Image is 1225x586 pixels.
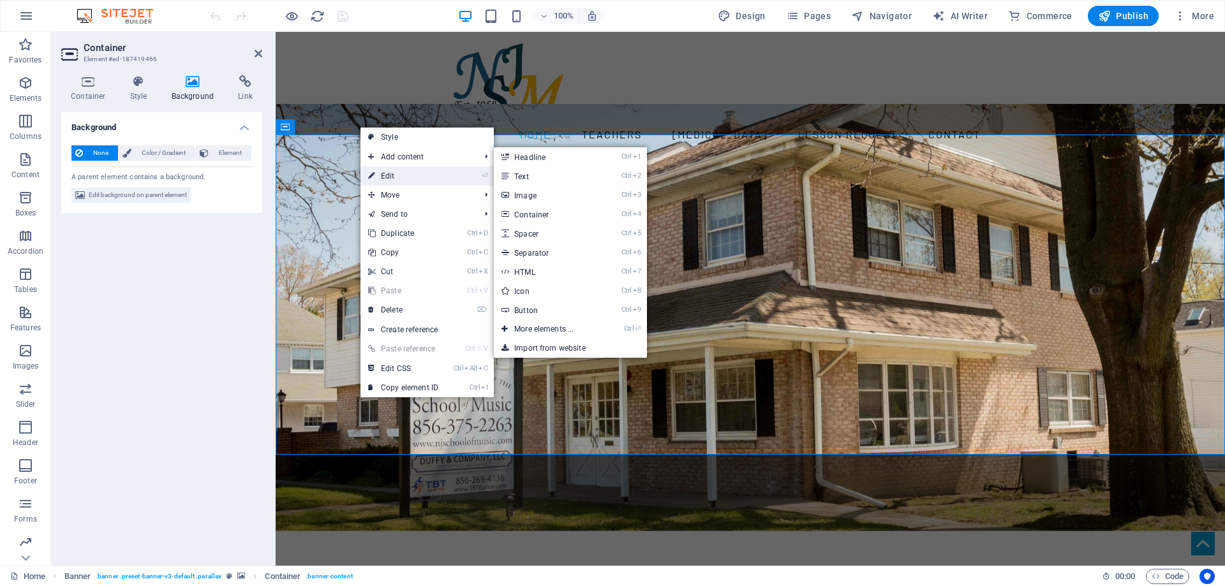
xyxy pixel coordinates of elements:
button: AI Writer [927,6,993,26]
a: Import from website [494,339,647,358]
a: Send to [360,205,475,224]
a: Ctrl5Spacer [494,224,599,243]
i: 4 [633,210,641,218]
p: Content [11,170,40,180]
button: Code [1146,569,1189,584]
a: Ctrl7HTML [494,262,599,281]
i: 6 [633,248,641,256]
i: 8 [633,286,641,295]
button: reload [309,8,325,24]
button: Usercentrics [1199,569,1215,584]
i: 2 [633,172,641,180]
a: Ctrl4Container [494,205,599,224]
h6: Session time [1102,569,1136,584]
i: 3 [633,191,641,199]
button: Edit background on parent element [71,187,191,203]
i: C [479,248,487,256]
button: Color / Gradient [119,145,195,161]
i: Ctrl [454,364,464,372]
a: Create reference [360,320,494,339]
i: 5 [633,229,641,237]
p: Images [13,361,39,371]
i: Ctrl [621,152,632,161]
button: Navigator [846,6,917,26]
i: ⇧ [477,344,482,353]
i: Alt [464,364,477,372]
i: Ctrl [465,344,475,353]
a: Ctrl2Text [494,166,599,186]
i: This element contains a background [237,573,245,580]
a: CtrlDDuplicate [360,224,446,243]
span: Commerce [1008,10,1073,22]
i: X [479,267,487,275]
button: Click here to leave preview mode and continue editing [284,8,299,24]
i: 9 [633,305,641,314]
span: Move [360,186,475,205]
p: Columns [10,131,41,142]
i: V [484,344,487,353]
span: Click to select. Double-click to edit [64,569,91,584]
i: Ctrl [621,248,632,256]
i: 7 [633,267,641,275]
h4: Background [61,112,262,135]
a: Style [360,128,494,147]
p: Slider [16,399,36,409]
i: Ctrl [467,248,477,256]
a: Ctrl8Icon [494,281,599,300]
i: This element is a customizable preset [226,573,232,580]
span: None [87,145,114,161]
a: Ctrl9Button [494,300,599,319]
i: Ctrl [621,191,632,199]
h2: Container [84,42,262,54]
p: Accordion [8,246,43,256]
span: 00 00 [1115,569,1135,584]
h4: Background [162,75,229,102]
i: V [479,286,487,295]
p: Boxes [15,208,36,218]
p: Elements [10,93,42,103]
h6: 100% [553,8,574,24]
i: Ctrl [621,286,632,295]
span: Design [718,10,766,22]
i: I [481,383,487,392]
p: Footer [14,476,37,486]
i: Ctrl [470,383,480,392]
i: Ctrl [467,267,477,275]
button: 100% [534,8,579,24]
i: Ctrl [624,325,634,333]
a: Ctrl⏎More elements ... [494,319,599,339]
button: Commerce [1003,6,1078,26]
span: AI Writer [932,10,988,22]
a: Ctrl6Separator [494,243,599,262]
i: Ctrl [621,229,632,237]
i: Ctrl [467,286,477,295]
a: CtrlCCopy [360,243,446,262]
button: Element [196,145,251,161]
span: Navigator [851,10,912,22]
div: Design (Ctrl+Alt+Y) [713,6,771,26]
span: Pages [786,10,831,22]
i: C [479,364,487,372]
a: Ctrl1Headline [494,147,599,166]
span: . banner-content [306,569,352,584]
h3: Element #ed-187419466 [84,54,237,65]
span: Element [212,145,248,161]
span: Publish [1098,10,1148,22]
a: Ctrl3Image [494,186,599,205]
a: CtrlAltCEdit CSS [360,359,446,378]
span: . banner .preset-banner-v3-default .parallax [96,569,221,584]
a: ⌦Delete [360,300,446,319]
i: Ctrl [467,229,477,237]
img: Editor Logo [73,8,169,24]
button: None [71,145,118,161]
i: ⏎ [482,172,487,180]
div: A parent element contains a background. [71,166,252,183]
span: Color / Gradient [135,145,191,161]
button: Pages [781,6,836,26]
i: ⏎ [635,325,641,333]
i: Ctrl [621,172,632,180]
i: On resize automatically adjust zoom level to fit chosen device. [586,10,598,22]
a: Ctrl⇧VPaste reference [360,339,446,358]
nav: breadcrumb [64,569,353,584]
i: Reload page [310,9,325,24]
